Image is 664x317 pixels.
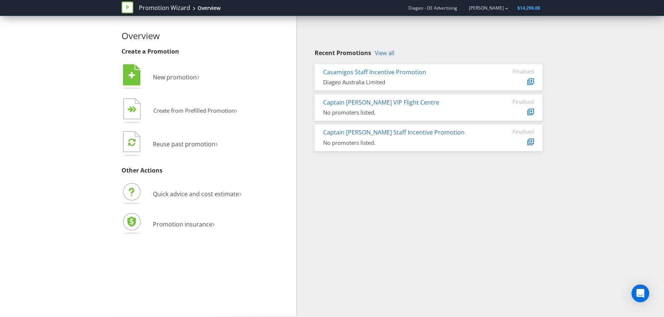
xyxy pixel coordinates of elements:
span: › [239,187,242,199]
a: [PERSON_NAME] [462,5,504,11]
span: › [235,104,237,116]
span: › [215,137,218,149]
a: Captain [PERSON_NAME] VIP Flight Centre [323,98,439,106]
div: Finalised [490,68,534,75]
div: Finalised [490,98,534,105]
span: New promotion [153,73,197,81]
span: Create from Prefilled Promotion [153,107,235,114]
a: Promotion insurance› [121,220,215,228]
span: › [197,70,199,82]
div: No promoters listed. [323,109,479,116]
h2: Overview [121,31,291,41]
a: Promotion Wizard [139,4,190,12]
tspan:  [129,71,135,79]
a: Casamigos Staff Incentive Promotion [323,68,426,76]
span: Diageo - DE Advertising [408,5,457,11]
a: Quick advice and cost estimate› [121,190,242,198]
span: $14,296.00 [517,5,540,11]
button: Create from Prefilled Promotion› [121,96,238,126]
h3: Other Actions [121,167,291,174]
tspan:  [132,106,137,113]
div: Finalised [490,128,534,135]
a: View all [375,50,394,56]
h3: Create a Promotion [121,48,291,55]
div: Overview [198,4,220,12]
a: Captain [PERSON_NAME] Staff Incentive Promotion [323,128,465,136]
div: Open Intercom Messenger [632,284,649,302]
div: Diageo Australia Limited [323,78,479,86]
span: Promotion insurance [153,220,212,228]
span: Recent Promotions [315,49,371,57]
span: Reuse past promotion [153,140,215,148]
div: No promoters listed. [323,139,479,147]
tspan:  [128,138,136,146]
span: Quick advice and cost estimate [153,190,239,198]
span: › [212,217,215,229]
